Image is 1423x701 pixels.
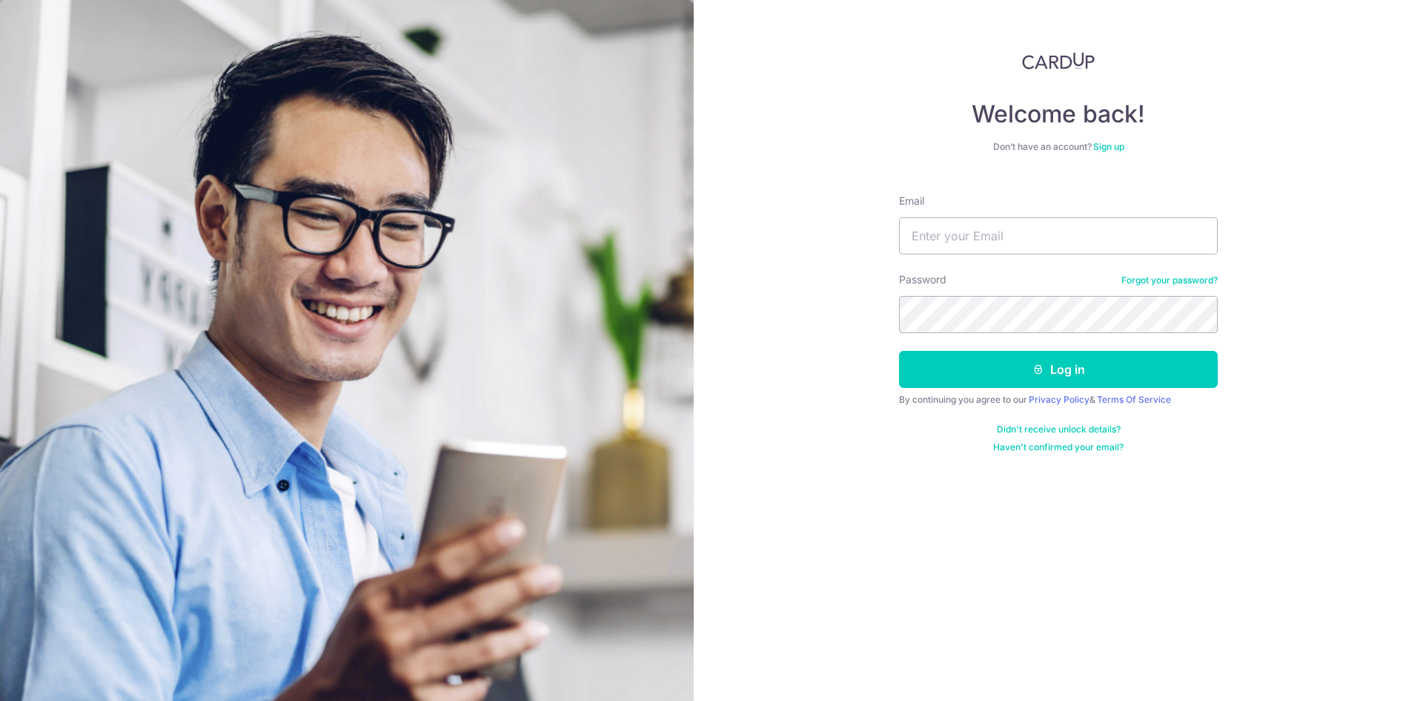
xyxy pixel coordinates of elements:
[1121,274,1218,286] a: Forgot your password?
[1029,394,1089,405] a: Privacy Policy
[1097,394,1171,405] a: Terms Of Service
[899,217,1218,254] input: Enter your Email
[899,141,1218,153] div: Don’t have an account?
[997,424,1121,435] a: Didn't receive unlock details?
[899,351,1218,388] button: Log in
[899,194,924,208] label: Email
[993,441,1124,453] a: Haven't confirmed your email?
[899,394,1218,406] div: By continuing you agree to our &
[899,272,946,287] label: Password
[899,99,1218,129] h4: Welcome back!
[1093,141,1124,152] a: Sign up
[1022,52,1095,70] img: CardUp Logo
